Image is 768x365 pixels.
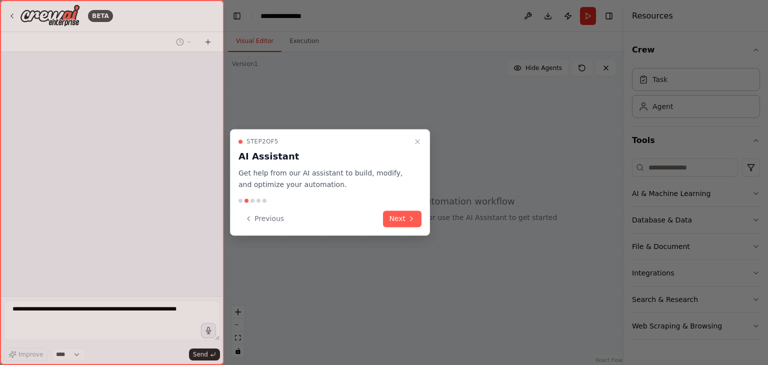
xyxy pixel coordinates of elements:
button: Hide left sidebar [230,9,244,23]
span: Step 2 of 5 [246,137,278,145]
h3: AI Assistant [238,149,409,163]
button: Next [383,210,421,227]
button: Previous [238,210,290,227]
p: Get help from our AI assistant to build, modify, and optimize your automation. [238,167,409,190]
button: Close walkthrough [411,135,423,147]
